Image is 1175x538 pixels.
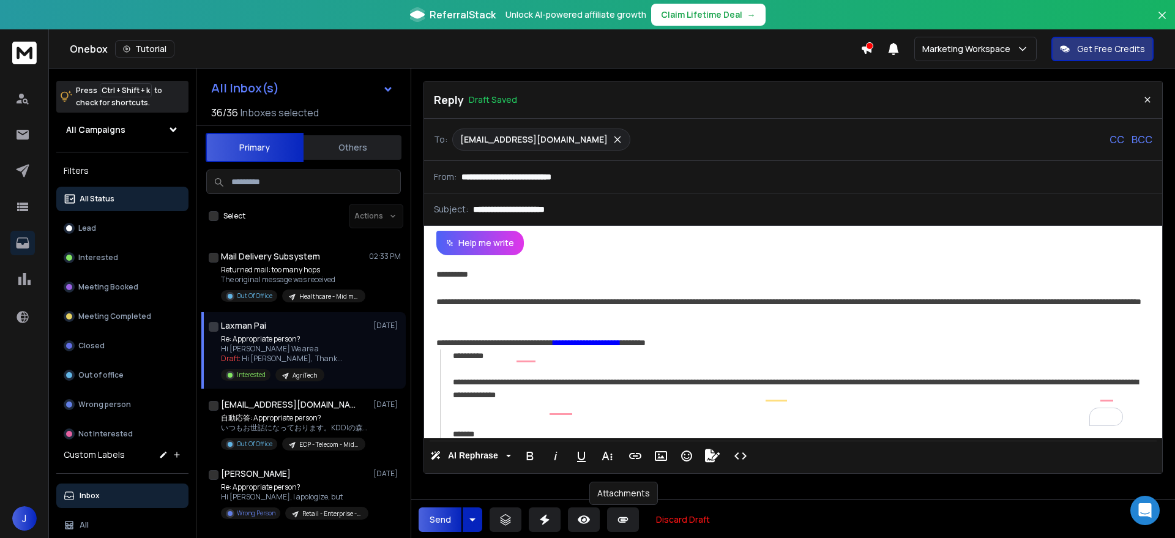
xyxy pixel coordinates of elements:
[76,84,162,109] p: Press to check for shortcuts.
[70,40,860,58] div: Onebox
[373,321,401,331] p: [DATE]
[434,171,457,183] p: From:
[80,520,89,530] p: All
[211,105,238,120] span: 36 / 36
[293,371,317,380] p: AgriTech
[237,509,275,518] p: Wrong Person
[221,334,343,344] p: Re: Appropriate person?
[221,353,241,364] span: Draft:
[56,484,188,508] button: Inbox
[651,4,766,26] button: Claim Lifetime Deal→
[595,444,619,468] button: More Text
[460,133,608,146] p: [EMAIL_ADDRESS][DOMAIN_NAME]
[78,370,124,380] p: Out of office
[12,506,37,531] button: J
[646,507,720,532] button: Discard Draft
[701,444,724,468] button: Signature
[56,245,188,270] button: Interested
[80,194,114,204] p: All Status
[729,444,752,468] button: Code View
[223,211,245,221] label: Select
[570,444,593,468] button: Underline (Ctrl+U)
[56,187,188,211] button: All Status
[434,203,468,215] p: Subject:
[78,312,151,321] p: Meeting Completed
[56,363,188,387] button: Out of office
[64,449,125,461] h3: Custom Labels
[518,444,542,468] button: Bold (Ctrl+B)
[649,444,673,468] button: Insert Image (Ctrl+P)
[505,9,646,21] p: Unlock AI-powered affiliate growth
[299,440,358,449] p: ECP - Telecom - Midmarket | Bryan
[299,292,358,301] p: Healthcare - Mid maarket | [PERSON_NAME]
[56,118,188,142] button: All Campaigns
[446,450,501,461] span: AI Rephrase
[56,275,188,299] button: Meeting Booked
[241,105,319,120] h3: Inboxes selected
[242,353,343,364] span: Hi [PERSON_NAME], Thank ...
[1130,496,1160,525] div: Open Intercom Messenger
[373,400,401,409] p: [DATE]
[221,423,368,433] p: いつもお世話になっております。KDDIの森でございます。 ただいま、15日まで長期休暇をいただいております。 自動返信にて失礼いたします。 たいへん恐れ入りますが、 万が一の場合は、事前にお伝え...
[78,429,133,439] p: Not Interested
[78,400,131,409] p: Wrong person
[302,509,361,518] p: Retail - Enterprise - [PERSON_NAME]
[201,76,403,100] button: All Inbox(s)
[221,492,368,502] p: Hi [PERSON_NAME], I apologize, but
[1132,132,1152,147] p: BCC
[221,319,266,332] h1: Laxman Pai
[589,482,658,505] div: Attachments
[221,275,365,285] p: The original message was received
[430,7,496,22] span: ReferralStack
[237,370,266,379] p: Interested
[304,134,401,161] button: Others
[78,223,96,233] p: Lead
[56,334,188,358] button: Closed
[747,9,756,21] span: →
[56,513,188,537] button: All
[469,94,517,106] p: Draft Saved
[373,469,401,479] p: [DATE]
[1077,43,1145,55] p: Get Free Credits
[78,282,138,292] p: Meeting Booked
[436,231,524,255] button: Help me write
[624,444,647,468] button: Insert Link (Ctrl+K)
[56,216,188,241] button: Lead
[369,252,401,261] p: 02:33 PM
[221,344,343,354] p: Hi [PERSON_NAME] We are a
[434,91,464,108] p: Reply
[80,491,100,501] p: Inbox
[206,133,304,162] button: Primary
[66,124,125,136] h1: All Campaigns
[1051,37,1154,61] button: Get Free Credits
[221,468,291,480] h1: [PERSON_NAME]
[56,162,188,179] h3: Filters
[237,291,272,301] p: Out Of Office
[56,304,188,329] button: Meeting Completed
[100,83,152,97] span: Ctrl + Shift + k
[56,422,188,446] button: Not Interested
[115,40,174,58] button: Tutorial
[221,413,368,423] p: 自動応答: Appropriate person?
[922,43,1015,55] p: Marketing Workspace
[78,341,105,351] p: Closed
[1110,132,1124,147] p: CC
[424,255,1162,438] div: To enrich screen reader interactions, please activate Accessibility in Grammarly extension settings
[221,482,368,492] p: Re: Appropriate person?
[419,507,461,532] button: Send
[56,392,188,417] button: Wrong person
[434,133,447,146] p: To:
[78,253,118,263] p: Interested
[221,265,365,275] p: Returned mail: too many hops
[428,444,513,468] button: AI Rephrase
[211,82,279,94] h1: All Inbox(s)
[221,250,320,263] h1: Mail Delivery Subsystem
[237,439,272,449] p: Out Of Office
[1154,7,1170,37] button: Close banner
[221,398,356,411] h1: [EMAIL_ADDRESS][DOMAIN_NAME]
[675,444,698,468] button: Emoticons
